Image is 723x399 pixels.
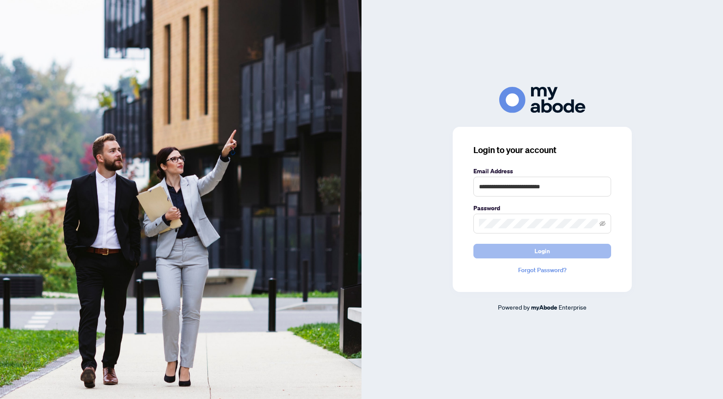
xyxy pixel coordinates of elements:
[499,87,585,113] img: ma-logo
[473,166,611,176] label: Email Address
[473,203,611,213] label: Password
[599,221,606,227] span: eye-invisible
[531,303,557,312] a: myAbode
[498,303,530,311] span: Powered by
[473,265,611,275] a: Forgot Password?
[559,303,587,311] span: Enterprise
[535,244,550,258] span: Login
[473,244,611,258] button: Login
[473,144,611,156] h3: Login to your account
